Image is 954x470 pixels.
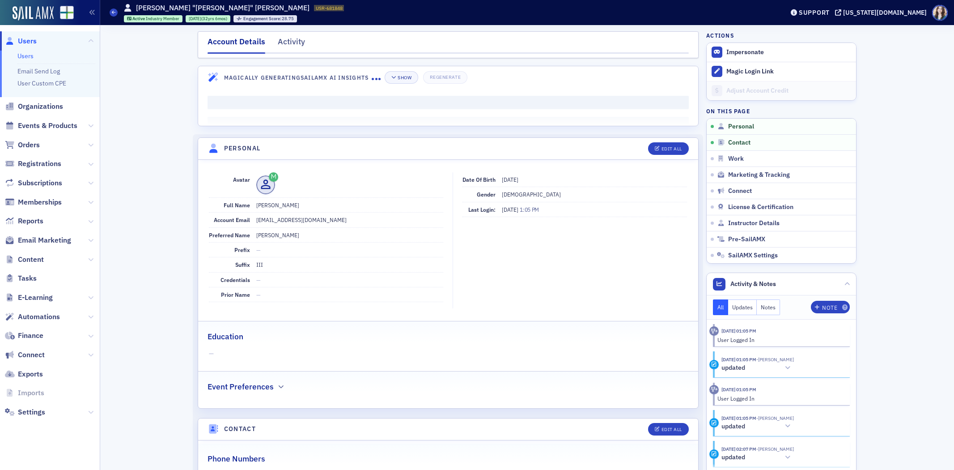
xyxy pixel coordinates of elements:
div: Account Details [208,36,265,54]
time: 9/29/2025 01:05 PM [721,328,756,334]
div: Note [822,305,837,310]
button: [US_STATE][DOMAIN_NAME] [835,9,930,16]
h5: updated [721,423,745,431]
div: Activity [709,326,719,336]
span: USR-681848 [316,5,343,11]
time: 9/29/2025 01:05 PM [721,386,756,393]
span: Connect [18,350,45,360]
button: Updates [728,299,757,315]
div: Update [709,360,719,369]
a: Finance [5,331,43,341]
span: [DATE] [502,206,520,213]
button: Regenerate [423,71,467,84]
h2: Phone Numbers [208,453,265,465]
span: License & Certification [728,203,793,211]
a: Exports [5,369,43,379]
h4: Contact [224,424,256,434]
a: Users [17,52,34,60]
div: Active: Active: Industry Member [124,15,183,22]
a: Automations [5,312,60,322]
span: Organizations [18,102,63,111]
a: Tasks [5,273,37,283]
a: Events & Products [5,121,77,131]
a: SailAMX [13,6,54,21]
h5: updated [721,364,745,372]
span: Imports [18,388,44,398]
span: Settings [18,407,45,417]
time: 9/29/2025 01:05 PM [721,415,756,421]
span: Pre-SailAMX [728,235,765,244]
a: E-Learning [5,293,53,303]
div: 1993-03-04 00:00:00 [186,15,230,22]
dd: [EMAIL_ADDRESS][DOMAIN_NAME] [256,213,443,227]
span: [DATE] [189,16,201,21]
span: Industry Member [146,16,179,21]
span: [DATE] [502,176,518,183]
a: Connect [5,350,45,360]
h4: On this page [706,107,856,115]
dd: [PERSON_NAME] [256,198,443,212]
span: Orders [18,140,40,150]
div: Engagement Score: 28.75 [233,15,297,22]
a: Orders [5,140,40,150]
a: Active Industry Member [127,16,180,21]
span: Work [728,155,744,163]
a: Memberships [5,197,62,207]
div: 28.75 [243,17,294,21]
button: Show [385,71,418,84]
div: User Logged In [717,336,844,344]
h2: Education [208,331,243,342]
span: Credentials [220,276,250,283]
span: — [256,291,261,298]
dd: [DEMOGRAPHIC_DATA] [502,187,687,201]
div: Update [709,449,719,459]
div: Magic Login Link [726,68,852,76]
span: Tasks [18,273,37,283]
button: Impersonate [726,48,764,56]
a: Users [5,36,37,46]
span: Automations [18,312,60,322]
span: — [256,246,261,253]
a: Content [5,255,44,265]
span: Prefix [234,246,250,253]
a: Registrations [5,159,61,169]
a: User Custom CPE [17,79,66,87]
span: Aubrey Baugh [756,415,794,421]
div: [US_STATE][DOMAIN_NAME] [843,9,927,17]
button: updated [721,422,794,431]
span: Instructor Details [728,219,780,227]
div: Activity [709,385,719,394]
button: Magic Login Link [707,62,856,81]
div: Activity [278,36,305,52]
span: — [256,276,261,283]
time: 9/26/2025 02:07 PM [721,446,756,452]
button: updated [721,363,794,373]
span: Suffix [235,261,250,268]
button: Note [811,301,850,313]
span: Memberships [18,197,62,207]
span: Avatar [233,176,250,183]
span: Marketing & Tracking [728,171,790,179]
span: Finance [18,331,43,341]
button: updated [721,453,794,462]
a: Organizations [5,102,63,111]
span: Exports [18,369,43,379]
span: Last Login: [468,206,496,213]
span: SailAMX Settings [728,252,778,260]
div: Support [799,9,830,17]
span: Subscriptions [18,178,62,188]
div: (32yrs 6mos) [189,16,227,21]
span: Connect [728,187,752,195]
span: Account Email [214,216,250,223]
span: Users [18,36,37,46]
a: Reports [5,216,43,226]
div: Update [709,418,719,427]
button: Edit All [648,423,688,436]
img: SailAMX [60,6,74,20]
h5: updated [721,453,745,461]
span: E-Learning [18,293,53,303]
dd: III [256,257,443,272]
span: Full Name [224,201,250,209]
span: Contact [728,139,750,147]
h4: Actions [706,31,734,39]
